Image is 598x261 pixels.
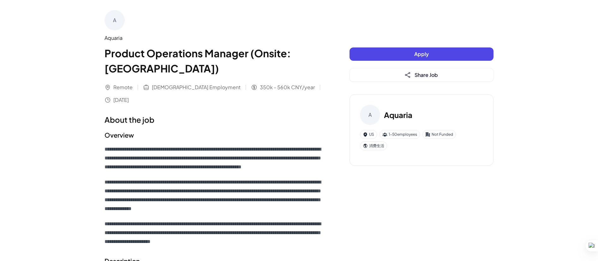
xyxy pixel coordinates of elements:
[350,47,493,61] button: Apply
[260,84,315,91] span: 350k - 560k CNY/year
[422,130,456,139] div: Not Funded
[360,105,380,125] div: A
[105,130,324,140] h2: Overview
[105,10,125,30] div: A
[105,34,324,42] div: Aquaria
[384,109,412,121] h3: Aquaria
[105,46,324,76] h1: Product Operations Manager (Onsite: [GEOGRAPHIC_DATA])
[105,114,324,125] h1: About the job
[380,130,420,139] div: 1-50 employees
[152,84,241,91] span: [DEMOGRAPHIC_DATA] Employment
[360,130,377,139] div: US
[414,51,429,57] span: Apply
[113,84,133,91] span: Remote
[113,96,129,104] span: [DATE]
[350,68,493,82] button: Share Job
[360,141,387,150] div: 消费生活
[415,71,438,78] span: Share Job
